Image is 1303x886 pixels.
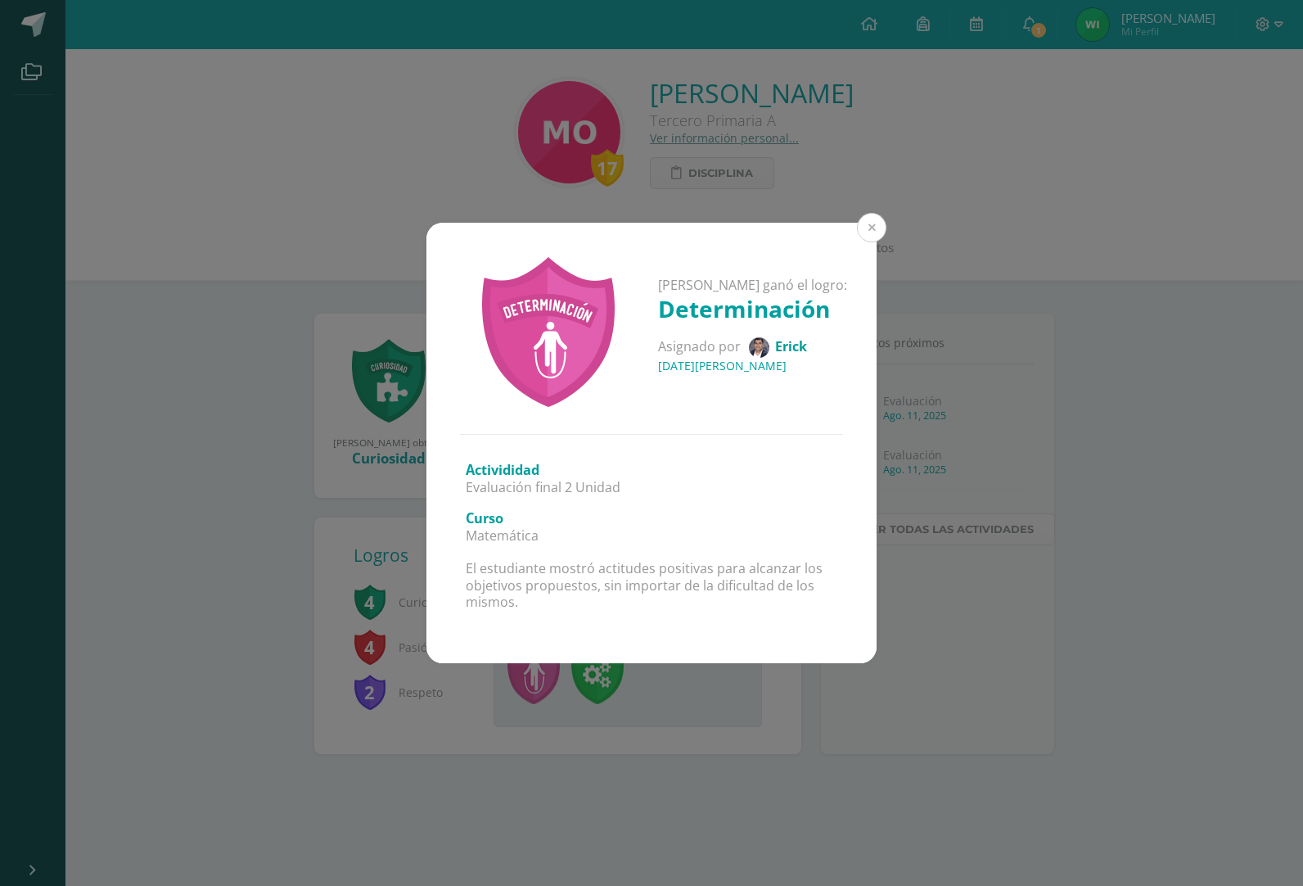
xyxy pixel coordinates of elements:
[466,527,837,545] p: Matemática
[466,560,837,611] p: El estudiante mostró actitudes positivas para alcanzar los objetivos propuestos, sin importar de ...
[775,337,807,355] span: Erick
[658,293,847,324] h1: Determinación
[466,509,837,527] h3: Curso
[466,479,837,496] p: Evaluación final 2 Unidad
[658,358,847,373] h4: [DATE][PERSON_NAME]
[658,337,847,358] p: Asignado por
[466,461,837,479] h3: Activididad
[749,337,769,358] img: 9bb8ed366ef1c402a289b343da7f9a8f.png
[857,213,886,242] button: Close (Esc)
[658,277,847,294] p: [PERSON_NAME] ganó el logro:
